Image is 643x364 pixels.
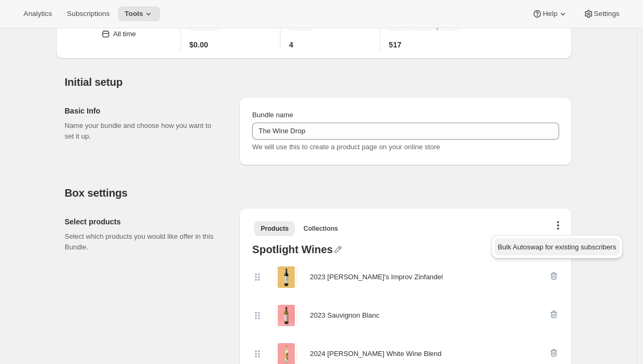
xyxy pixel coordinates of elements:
button: Tools [118,6,160,21]
span: Analytics [23,10,52,18]
p: Select which products you would like offer in this Bundle. [65,231,222,253]
span: Bulk Autoswap for existing subscribers [498,243,616,251]
span: Products [261,224,288,233]
button: Analytics [17,6,58,21]
span: 4 [289,39,293,50]
span: Help [543,10,557,18]
button: Settings [577,6,626,21]
div: 2023 Sauvignon Blanc [310,310,379,321]
span: $0.00 [190,39,208,50]
div: All time [113,29,136,39]
span: Subscriptions [67,10,109,18]
div: Spotlight Wines [252,244,333,258]
span: Tools [124,10,143,18]
span: Collections [303,224,338,233]
span: We will use this to create a product page on your online store [252,143,440,151]
p: Name your bundle and choose how you want to set it up. [65,120,222,142]
h2: Initial setup [65,76,572,88]
div: 2024 [PERSON_NAME] White Wine Blend [310,349,441,359]
button: Subscriptions [60,6,116,21]
button: Help [526,6,574,21]
input: ie. Smoothie box [252,123,559,140]
h2: Select products [65,216,222,227]
span: 517 [389,39,401,50]
span: Bundle name [252,111,293,119]
div: 2023 [PERSON_NAME]'s Improv Zinfandel [310,272,443,282]
h2: Basic Info [65,106,222,116]
h2: Box settings [65,187,572,199]
span: Settings [594,10,620,18]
